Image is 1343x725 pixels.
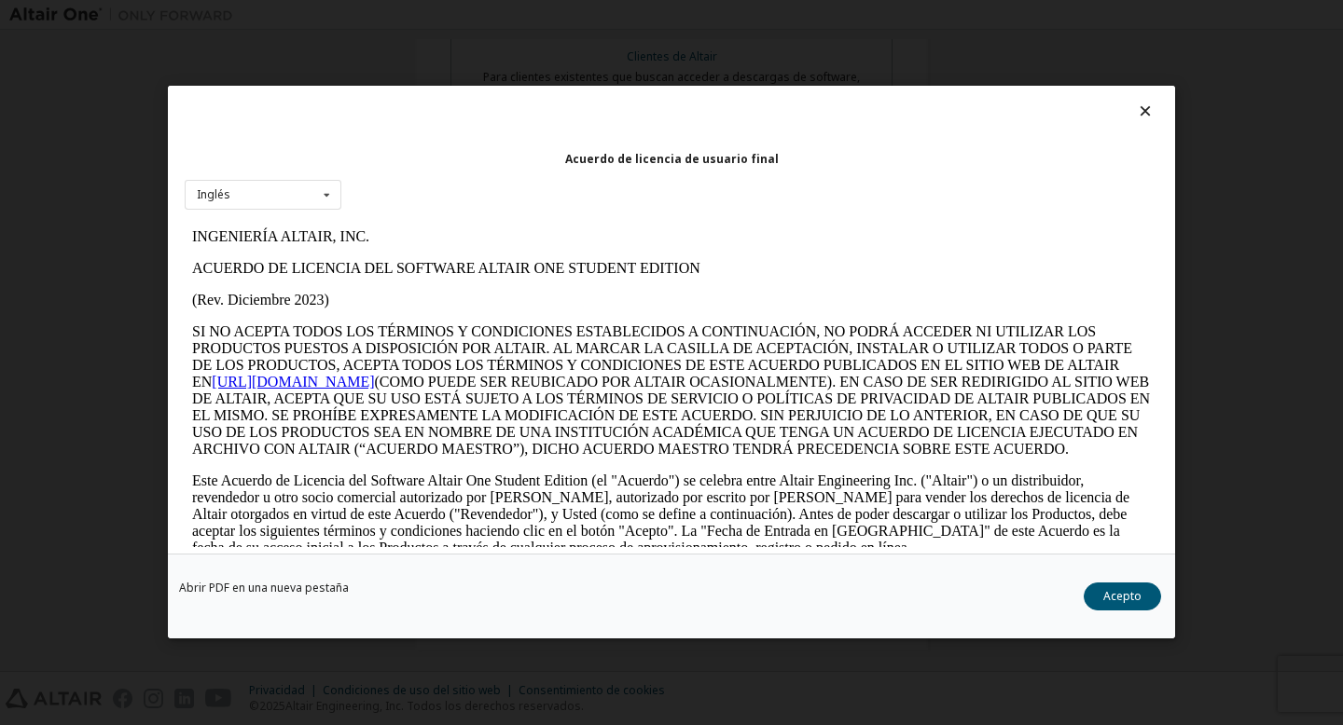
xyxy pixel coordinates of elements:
font: ACUERDO DE LICENCIA DEL SOFTWARE ALTAIR ONE STUDENT EDITION [7,39,516,55]
a: Abrir PDF en una nueva pestaña [179,583,349,595]
font: Abrir PDF en una nueva pestaña [179,581,349,596]
a: [URL][DOMAIN_NAME] [27,153,189,169]
font: (COMO PUEDE SER REUBICADO POR ALTAIR OCASIONALMENTE). EN CASO DE SER REDIRIGIDO AL SITIO WEB DE A... [7,153,965,236]
font: Acuerdo de licencia de usuario final [565,151,779,167]
button: Acepto [1084,583,1161,611]
font: Este Acuerdo de Licencia del Software Altair One Student Edition (el "Acuerdo") se celebra entre ... [7,252,945,335]
font: Acepto [1103,589,1142,605]
font: SI NO ACEPTA TODOS LOS TÉRMINOS Y CONDICIONES ESTABLECIDOS A CONTINUACIÓN, NO PODRÁ ACCEDER NI UT... [7,103,948,169]
font: (Rev. Diciembre 2023) [7,71,145,87]
font: Inglés [197,186,230,202]
font: INGENIERÍA ALTAIR, INC. [7,7,185,23]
